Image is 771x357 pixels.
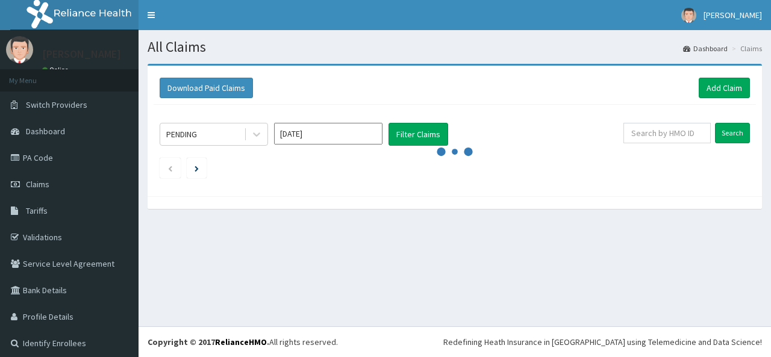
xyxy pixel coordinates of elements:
button: Filter Claims [389,123,448,146]
img: User Image [6,36,33,63]
li: Claims [729,43,762,54]
svg: audio-loading [437,134,473,170]
input: Search by HMO ID [623,123,711,143]
strong: Copyright © 2017 . [148,337,269,347]
div: Redefining Heath Insurance in [GEOGRAPHIC_DATA] using Telemedicine and Data Science! [443,336,762,348]
div: PENDING [166,128,197,140]
button: Download Paid Claims [160,78,253,98]
h1: All Claims [148,39,762,55]
a: Add Claim [699,78,750,98]
a: Online [42,66,71,74]
p: [PERSON_NAME] [42,49,121,60]
span: Claims [26,179,49,190]
footer: All rights reserved. [139,326,771,357]
input: Select Month and Year [274,123,382,144]
span: Dashboard [26,126,65,137]
img: User Image [681,8,696,23]
input: Search [715,123,750,143]
a: RelianceHMO [215,337,267,347]
span: Tariffs [26,205,48,216]
a: Dashboard [683,43,728,54]
a: Previous page [167,163,173,173]
span: Switch Providers [26,99,87,110]
span: [PERSON_NAME] [704,10,762,20]
a: Next page [195,163,199,173]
